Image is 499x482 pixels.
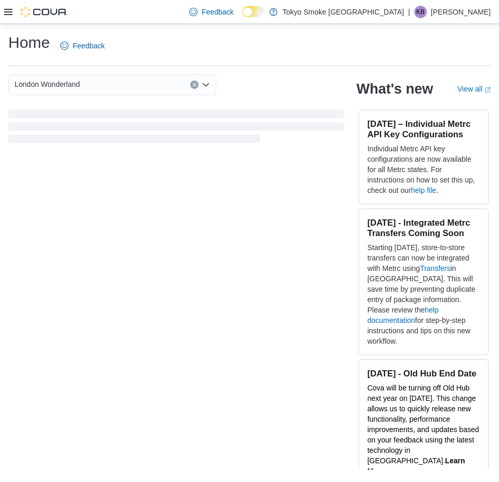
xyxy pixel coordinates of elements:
h1: Home [8,32,50,53]
svg: External link [484,87,491,93]
div: Kathleen Bunt [414,6,427,18]
span: London Wonderland [15,78,80,90]
input: Dark Mode [242,6,264,17]
span: Feedback [202,7,233,17]
span: Dark Mode [242,17,243,18]
span: KB [416,6,425,18]
span: Feedback [73,41,104,51]
a: Feedback [56,35,109,56]
h3: [DATE] – Individual Metrc API Key Configurations [367,119,480,139]
a: help file [411,186,436,194]
p: | [408,6,410,18]
button: Clear input [190,81,199,89]
h3: [DATE] - Integrated Metrc Transfers Coming Soon [367,217,480,238]
p: Tokyo Smoke [GEOGRAPHIC_DATA] [283,6,404,18]
p: Individual Metrc API key configurations are now available for all Metrc states. For instructions ... [367,144,480,196]
a: help documentation [367,306,439,324]
p: [PERSON_NAME] [431,6,491,18]
a: Transfers [420,264,451,272]
p: Starting [DATE], store-to-store transfers can now be integrated with Metrc using in [GEOGRAPHIC_D... [367,242,480,346]
span: Cova will be turning off Old Hub next year on [DATE]. This change allows us to quickly release ne... [367,384,479,465]
h2: What's new [357,81,433,97]
button: Open list of options [202,81,210,89]
a: View allExternal link [457,85,491,93]
span: Loading [8,112,344,145]
img: Cova [21,7,68,17]
h3: [DATE] - Old Hub End Date [367,368,480,379]
a: Feedback [185,2,238,22]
